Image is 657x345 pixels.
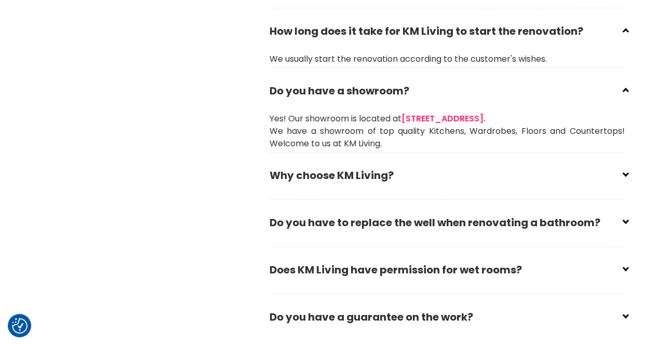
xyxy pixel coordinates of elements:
button: Consent settings [12,318,28,334]
font: Does KM Living have permission for wet rooms? [270,263,522,277]
font: Yes! Our showroom is located at [270,113,401,125]
font: We have a showroom of top quality Kitchens, Wardrobes, Floors and Countertops! Welcome to us at K... [270,125,625,149]
font: Do you have to replace the well when renovating a bathroom? [270,215,600,230]
a: [STREET_ADDRESS]. [401,113,486,125]
font: How long does it take for KM Living to start the renovation? [270,24,583,38]
img: Revisit consent button [12,318,28,334]
font: Do you have a guarantee on the work? [270,310,473,324]
font: Why choose KM Living? [270,168,394,183]
font: Do you have a showroom? [270,84,409,98]
font: We usually start the renovation according to the customer's wishes. [270,53,547,65]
